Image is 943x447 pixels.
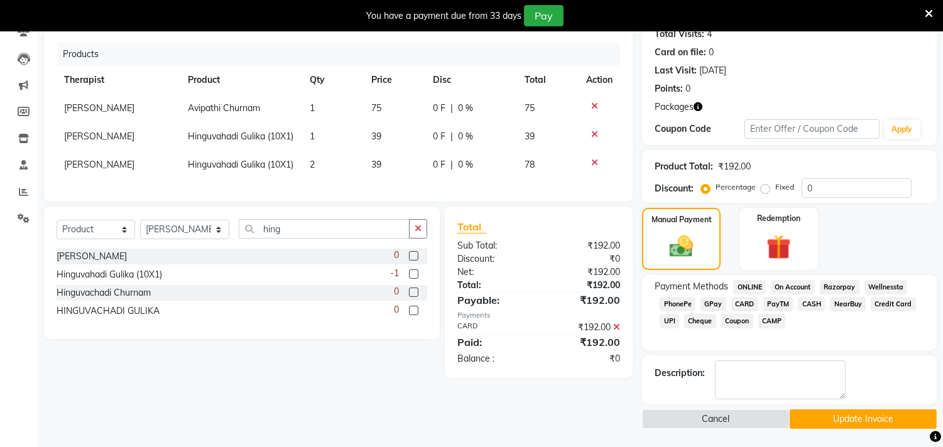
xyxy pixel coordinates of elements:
span: 1 [310,131,315,142]
span: Razorpay [820,280,859,294]
span: | [450,102,453,115]
span: ONLINE [733,280,766,294]
span: 0 % [458,130,473,143]
button: Update Invoice [790,409,937,429]
div: ₹0 [539,352,630,365]
span: Credit Card [871,297,916,311]
div: Last Visit: [655,64,697,77]
span: Cheque [684,314,716,328]
div: Discount: [448,252,539,266]
span: 1 [310,102,315,114]
span: UPI [660,314,679,328]
th: Therapist [57,66,180,94]
label: Redemption [757,213,800,224]
span: 0 F [433,130,445,143]
span: CARD [731,297,758,311]
div: You have a payment due from 33 days [366,9,521,23]
span: NearBuy [830,297,866,311]
span: -1 [390,267,399,280]
span: Wellnessta [864,280,908,294]
div: ₹192.00 [539,321,630,334]
div: Description: [655,367,705,380]
span: 0 [394,303,399,316]
span: On Account [771,280,815,294]
span: Avipathi Churnam [188,102,260,114]
span: Hinguvahadi Gulika (10X1) [188,131,293,142]
span: Packages [655,100,694,114]
div: ₹192.00 [539,239,630,252]
span: GPay [700,297,726,311]
div: Sub Total: [448,239,539,252]
span: [PERSON_NAME] [64,159,134,170]
label: Manual Payment [651,214,712,225]
div: ₹0 [539,252,630,266]
div: HINGUVACHADI GULIKA [57,304,160,318]
div: Products [58,43,630,66]
span: [PERSON_NAME] [64,131,134,142]
div: 4 [707,28,712,41]
div: Total: [448,279,539,292]
span: 0 [394,285,399,298]
div: Discount: [655,182,694,195]
div: ₹192.00 [539,293,630,308]
div: [PERSON_NAME] [57,250,127,263]
div: Payable: [448,293,539,308]
div: Payments [457,310,620,321]
div: Hinguvachadi Churnam [57,286,151,299]
th: Qty [302,66,364,94]
div: ₹192.00 [539,266,630,279]
span: [PERSON_NAME] [64,102,134,114]
span: 0 F [433,158,445,171]
label: Fixed [775,181,794,193]
span: | [450,130,453,143]
div: Balance : [448,352,539,365]
th: Action [579,66,620,94]
span: 39 [525,131,535,142]
span: 39 [371,159,381,170]
span: 0 % [458,158,473,171]
span: 39 [371,131,381,142]
span: 78 [525,159,535,170]
button: Cancel [642,409,789,429]
div: Paid: [448,335,539,350]
span: 75 [525,102,535,114]
div: Product Total: [655,160,713,173]
div: 0 [709,46,714,59]
label: Percentage [716,181,756,193]
div: Points: [655,82,683,95]
span: 0 F [433,102,445,115]
img: _cash.svg [662,233,700,260]
span: CASH [798,297,825,311]
span: Total [457,220,486,234]
input: Search or Scan [239,219,410,239]
span: 75 [371,102,381,114]
th: Total [517,66,579,94]
button: Pay [524,5,564,26]
div: ₹192.00 [718,160,751,173]
div: 0 [685,82,690,95]
span: PhonePe [660,297,695,311]
img: _gift.svg [759,232,799,262]
span: CAMP [758,314,786,328]
div: Coupon Code [655,122,744,136]
span: Payment Methods [655,280,728,293]
span: 2 [310,159,315,170]
input: Enter Offer / Coupon Code [744,119,879,139]
div: Net: [448,266,539,279]
span: Hinguvahadi Gulika (10X1) [188,159,293,170]
span: | [450,158,453,171]
span: PayTM [763,297,793,311]
span: 0 % [458,102,473,115]
div: Hinguvahadi Gulika (10X1) [57,268,162,281]
div: ₹192.00 [539,279,630,292]
div: Total Visits: [655,28,704,41]
div: [DATE] [699,64,726,77]
span: Coupon [721,314,753,328]
button: Apply [885,120,920,139]
th: Product [180,66,302,94]
div: Card on file: [655,46,706,59]
th: Price [364,66,425,94]
span: 0 [394,249,399,262]
div: CARD [448,321,539,334]
div: ₹192.00 [539,335,630,350]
